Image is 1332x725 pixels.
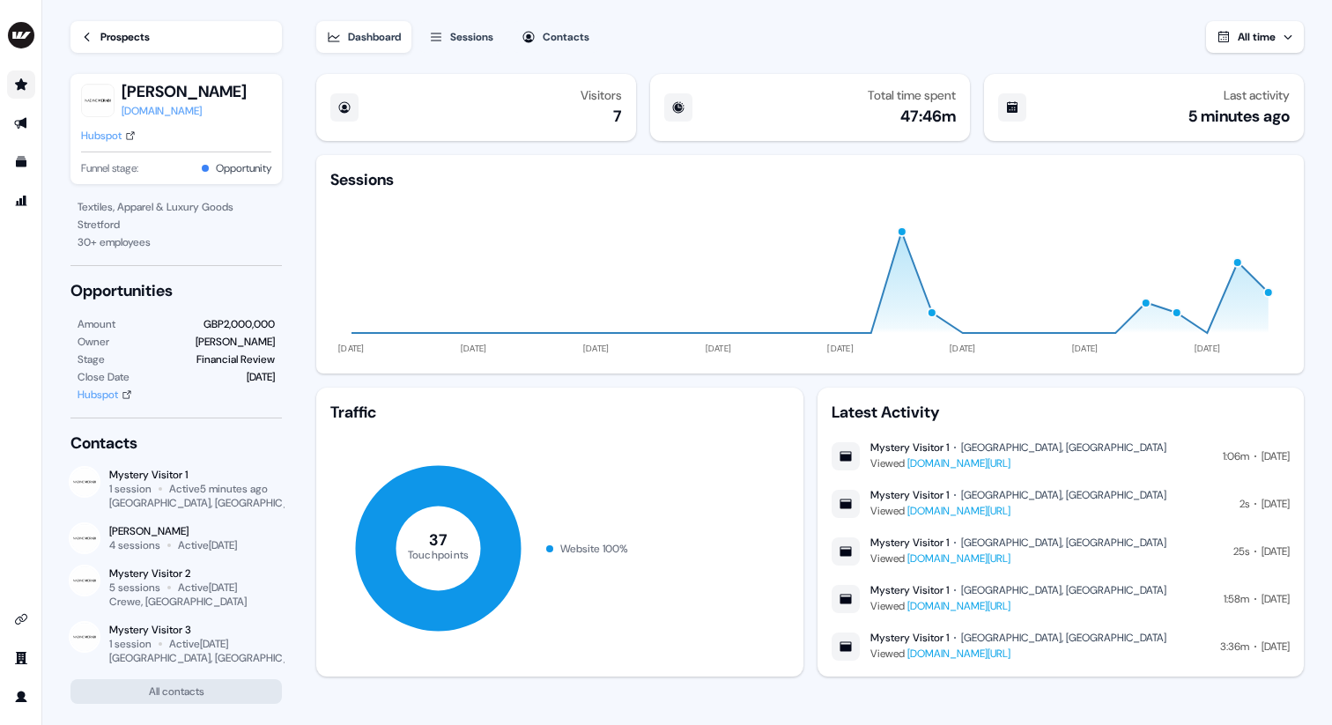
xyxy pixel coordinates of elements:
div: [DATE] [247,368,275,386]
div: 1:58m [1224,590,1249,608]
tspan: [DATE] [583,343,610,354]
div: Stage [78,351,105,368]
div: 1 session [109,482,152,496]
span: Funnel stage: [81,159,138,177]
div: [GEOGRAPHIC_DATA], [GEOGRAPHIC_DATA] [109,496,316,510]
a: Hubspot [78,386,132,403]
div: [GEOGRAPHIC_DATA], [GEOGRAPHIC_DATA] [961,488,1166,502]
a: Hubspot [81,127,136,144]
div: Mystery Visitor 1 [870,583,949,597]
div: Sessions [330,169,394,190]
a: [DOMAIN_NAME][URL] [907,599,1010,613]
tspan: Touchpoints [408,547,470,561]
div: Stretford [78,216,275,233]
button: Sessions [418,21,504,53]
div: 5 sessions [109,581,160,595]
button: All contacts [70,679,282,704]
a: Go to attribution [7,187,35,215]
div: Sessions [450,28,493,46]
div: 47:46m [900,106,956,127]
div: [GEOGRAPHIC_DATA], [GEOGRAPHIC_DATA] [961,536,1166,550]
tspan: [DATE] [1195,343,1221,354]
div: [DATE] [1262,448,1290,465]
div: Mystery Visitor 1 [109,468,282,482]
div: Website 100 % [560,540,628,558]
tspan: [DATE] [828,343,855,354]
div: 1:06m [1223,448,1249,465]
div: 3:36m [1220,638,1249,655]
div: Latest Activity [832,402,1290,423]
div: Viewed [870,597,1166,615]
div: Active [DATE] [178,538,237,552]
div: 2s [1239,495,1249,513]
div: Financial Review [196,351,275,368]
a: [DOMAIN_NAME][URL] [907,456,1010,470]
a: Go to team [7,644,35,672]
span: All time [1238,30,1276,44]
div: Mystery Visitor 2 [109,566,247,581]
button: Dashboard [316,21,411,53]
div: Mystery Visitor 1 [870,488,949,502]
button: Contacts [511,21,600,53]
div: Mystery Visitor 1 [870,536,949,550]
div: 5 minutes ago [1188,106,1290,127]
div: Prospects [100,28,150,46]
div: 4 sessions [109,538,160,552]
div: Active [DATE] [178,581,237,595]
div: [DATE] [1262,638,1290,655]
div: Contacts [70,433,282,454]
div: 7 [613,106,622,127]
div: [GEOGRAPHIC_DATA], [GEOGRAPHIC_DATA] [961,440,1166,455]
div: Viewed [870,550,1166,567]
div: [DATE] [1262,495,1290,513]
tspan: [DATE] [339,343,366,354]
div: Amount [78,315,115,333]
div: GBP2,000,000 [203,315,275,333]
tspan: [DATE] [461,343,487,354]
div: Contacts [543,28,589,46]
div: [DATE] [1262,543,1290,560]
a: Go to outbound experience [7,109,35,137]
div: [PERSON_NAME] [109,524,237,538]
div: Visitors [581,88,622,102]
div: Mystery Visitor 1 [870,631,949,645]
div: 25s [1233,543,1249,560]
div: Opportunities [70,280,282,301]
div: [DATE] [1262,590,1290,608]
div: Dashboard [348,28,401,46]
div: [PERSON_NAME] [196,333,275,351]
div: Total time spent [868,88,956,102]
tspan: [DATE] [950,343,976,354]
a: [DOMAIN_NAME][URL] [907,504,1010,518]
a: [DOMAIN_NAME][URL] [907,647,1010,661]
button: Opportunity [216,159,271,177]
div: 30 + employees [78,233,275,251]
tspan: [DATE] [1072,343,1099,354]
a: Prospects [70,21,282,53]
button: [PERSON_NAME] [122,81,247,102]
a: [DOMAIN_NAME][URL] [907,551,1010,566]
tspan: [DATE] [706,343,732,354]
div: Close Date [78,368,129,386]
a: [DOMAIN_NAME] [122,102,247,120]
div: Hubspot [78,386,118,403]
div: [GEOGRAPHIC_DATA], [GEOGRAPHIC_DATA] [961,583,1166,597]
div: Textiles, Apparel & Luxury Goods [78,198,275,216]
a: Go to profile [7,683,35,711]
div: Crewe, [GEOGRAPHIC_DATA] [109,595,247,609]
div: Last activity [1224,88,1290,102]
div: Viewed [870,502,1166,520]
div: Owner [78,333,109,351]
div: Traffic [330,402,788,423]
div: Active [DATE] [169,637,228,651]
div: Active 5 minutes ago [169,482,268,496]
div: [GEOGRAPHIC_DATA], [GEOGRAPHIC_DATA] [961,631,1166,645]
div: [GEOGRAPHIC_DATA], [GEOGRAPHIC_DATA] [109,651,316,665]
div: 1 session [109,637,152,651]
div: Mystery Visitor 3 [109,623,282,637]
a: Go to templates [7,148,35,176]
div: Viewed [870,645,1166,662]
a: Go to integrations [7,605,35,633]
div: Mystery Visitor 1 [870,440,949,455]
